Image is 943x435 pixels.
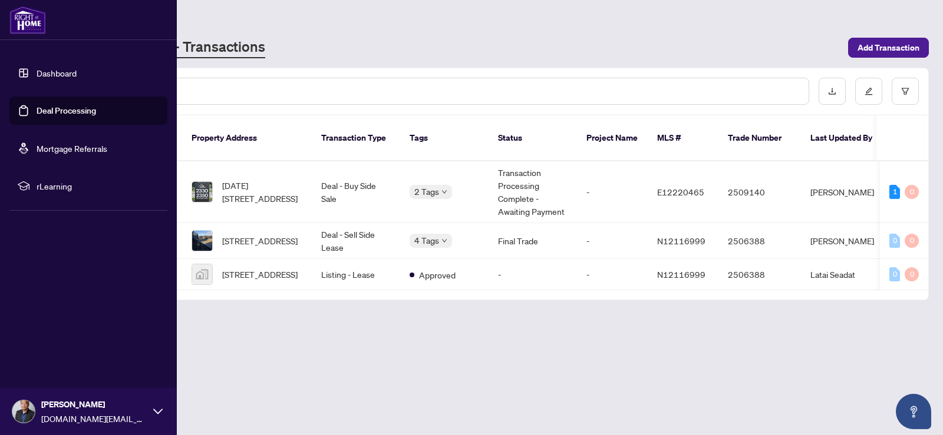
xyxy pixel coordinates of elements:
th: Trade Number [718,115,801,161]
a: Mortgage Referrals [37,143,107,154]
span: N12116999 [657,269,705,280]
td: Transaction Processing Complete - Awaiting Payment [489,161,577,223]
span: [DOMAIN_NAME][EMAIL_ADDRESS][DOMAIN_NAME] [41,412,147,425]
button: edit [855,78,882,105]
button: download [819,78,846,105]
div: 0 [889,267,900,281]
span: Approved [419,268,456,281]
span: 2 Tags [414,185,439,198]
div: 0 [905,185,919,199]
th: Last Updated By [801,115,889,161]
td: - [489,259,577,290]
td: Deal - Buy Side Sale [312,161,400,223]
td: - [577,161,648,223]
td: 2509140 [718,161,801,223]
span: [STREET_ADDRESS] [222,268,298,281]
span: filter [901,87,909,95]
button: filter [892,78,919,105]
td: Listing - Lease [312,259,400,290]
td: 2506388 [718,259,801,290]
img: thumbnail-img [192,231,212,251]
img: thumbnail-img [192,182,212,202]
button: Open asap [896,394,931,429]
span: down [441,238,447,244]
th: Tags [400,115,489,161]
img: logo [9,6,46,34]
td: 2506388 [718,223,801,259]
button: Add Transaction [848,38,929,58]
span: E12220465 [657,187,704,197]
span: download [828,87,836,95]
div: 0 [889,234,900,248]
span: [DATE][STREET_ADDRESS] [222,179,302,205]
td: - [577,259,648,290]
td: [PERSON_NAME] [801,223,889,259]
th: Transaction Type [312,115,400,161]
span: N12116999 [657,235,705,246]
td: - [577,223,648,259]
span: down [441,189,447,195]
div: 1 [889,185,900,199]
img: Profile Icon [12,400,35,423]
span: rLearning [37,180,159,192]
td: Latai Seadat [801,259,889,290]
td: Final Trade [489,223,577,259]
div: 0 [905,267,919,281]
th: Status [489,115,577,161]
img: thumbnail-img [192,264,212,284]
span: 4 Tags [414,234,439,247]
span: [STREET_ADDRESS] [222,234,298,247]
span: Add Transaction [858,38,919,57]
span: [PERSON_NAME] [41,398,147,411]
th: Project Name [577,115,648,161]
a: Dashboard [37,68,77,78]
td: Deal - Sell Side Lease [312,223,400,259]
th: MLS # [648,115,718,161]
th: Property Address [182,115,312,161]
a: Deal Processing [37,105,96,116]
td: [PERSON_NAME] [801,161,889,223]
span: edit [865,87,873,95]
div: 0 [905,234,919,248]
